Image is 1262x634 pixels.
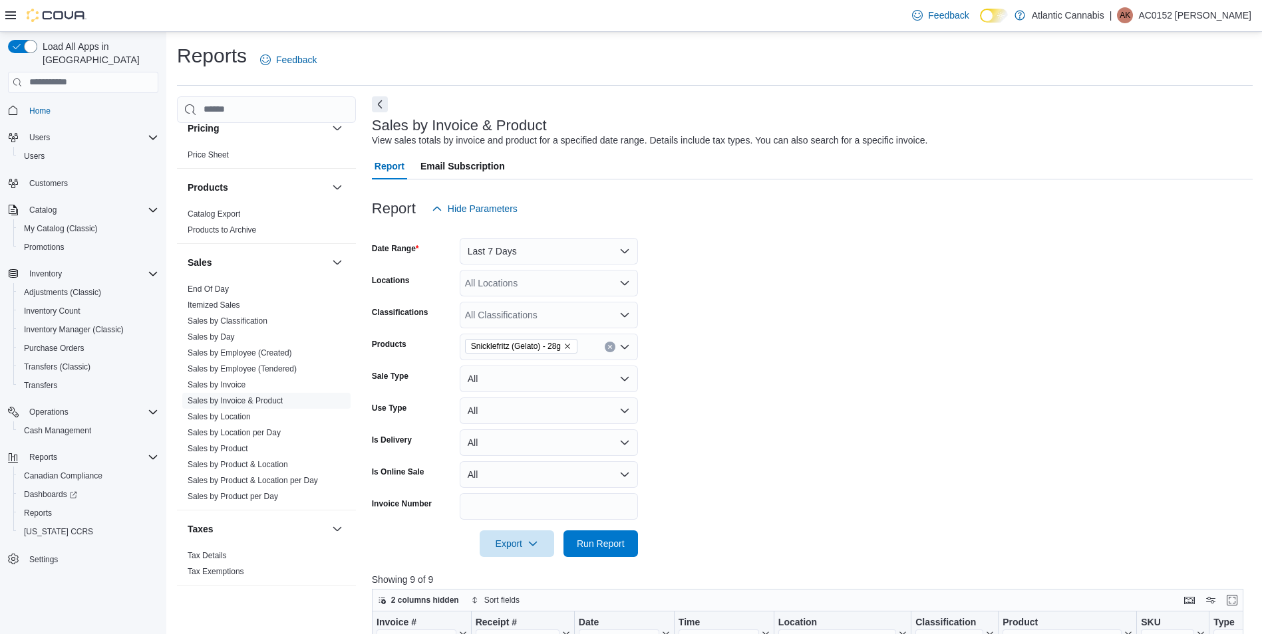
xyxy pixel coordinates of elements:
button: All [460,397,638,424]
span: Transfers (Classic) [24,362,90,372]
span: Canadian Compliance [19,468,158,484]
button: Users [3,128,164,147]
h3: Sales [188,256,212,269]
span: AK [1120,7,1130,23]
button: Taxes [188,522,327,536]
span: Email Subscription [420,153,505,179]
button: Last 7 Days [460,238,638,264]
span: Reports [29,452,57,463]
a: My Catalog (Classic) [19,221,103,237]
button: Open list of options [619,310,630,320]
div: Location [778,616,896,629]
div: Product [1003,616,1122,629]
label: Is Online Sale [372,467,424,477]
a: Dashboards [13,485,164,504]
a: Sales by Employee (Created) [188,348,292,358]
a: Settings [24,552,63,568]
button: Reports [24,449,63,465]
button: Reports [13,504,164,522]
span: Sales by Product & Location [188,459,288,470]
a: Sales by Classification [188,316,267,326]
label: Use Type [372,403,406,413]
a: Tax Exemptions [188,567,244,576]
button: Catalog [24,202,62,218]
a: Transfers (Classic) [19,359,96,375]
button: Open list of options [619,342,630,352]
span: Sales by Day [188,332,235,342]
a: Catalog Export [188,209,240,219]
h3: Pricing [188,122,219,135]
button: Taxes [329,521,345,537]
button: [US_STATE] CCRS [13,522,164,541]
a: End Of Day [188,284,229,294]
span: Feedback [928,9,969,22]
div: Type [1213,616,1261,629]
a: Customers [24,175,73,191]
button: Purchase Orders [13,339,164,358]
span: Customers [24,175,158,191]
button: Remove Snicklefritz (Gelato) - 28g from selection in this group [563,342,571,350]
span: Dashboards [19,486,158,502]
span: Customers [29,178,68,189]
a: Sales by Product & Location per Day [188,476,318,485]
div: AC0152 King Alexis [1117,7,1133,23]
span: Feedback [276,53,317,66]
button: All [460,366,638,392]
button: Products [188,181,327,194]
a: Sales by Invoice & Product [188,396,283,405]
h3: Taxes [188,522,214,536]
a: Sales by Location [188,412,251,421]
button: Pricing [188,122,327,135]
a: Reports [19,505,57,521]
span: [US_STATE] CCRS [24,526,93,537]
span: Load All Apps in [GEOGRAPHIC_DATA] [37,40,158,66]
span: Products to Archive [188,225,256,235]
p: Showing 9 of 9 [372,573,1253,586]
span: Promotions [24,242,65,253]
span: Reports [24,449,158,465]
a: Sales by Product per Day [188,492,278,501]
div: View sales totals by invoice and product for a specified date range. Details include tax types. Y... [372,134,928,148]
span: Operations [24,404,158,420]
label: Invoice Number [372,498,432,509]
div: Time [679,616,759,629]
a: Inventory Manager (Classic) [19,322,129,338]
button: Operations [3,403,164,421]
button: Adjustments (Classic) [13,283,164,302]
span: My Catalog (Classic) [24,223,98,234]
a: Sales by Location per Day [188,428,281,437]
span: Sales by Classification [188,316,267,326]
a: Sales by Employee (Tendered) [188,364,297,373]
div: Invoice # [377,616,456,629]
button: Users [13,147,164,165]
span: Reports [24,508,52,518]
button: Inventory Count [13,302,164,320]
span: Itemized Sales [188,300,240,310]
span: Users [24,130,158,146]
span: Promotions [19,239,158,255]
label: Is Delivery [372,435,412,445]
a: Sales by Day [188,332,235,342]
span: Transfers [19,377,158,393]
a: Tax Details [188,551,227,560]
button: Home [3,101,164,120]
button: Sort fields [466,592,525,608]
button: My Catalog (Classic) [13,219,164,238]
button: All [460,429,638,456]
span: Inventory [24,266,158,282]
div: Taxes [177,548,356,585]
button: Sales [329,255,345,270]
label: Classifications [372,307,428,318]
button: Keyboard shortcuts [1182,592,1197,608]
span: Run Report [577,537,625,550]
span: Settings [29,554,58,565]
div: Sales [177,281,356,510]
span: Snicklefritz (Gelato) - 28g [465,339,577,354]
a: Sales by Invoice [188,380,245,389]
